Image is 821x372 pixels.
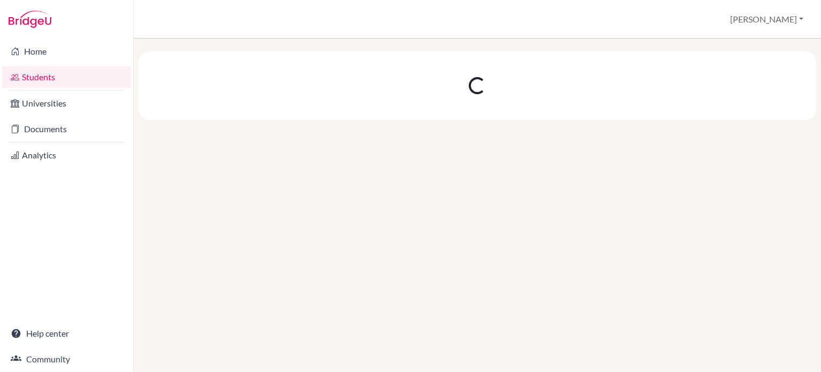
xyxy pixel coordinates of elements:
[2,66,131,88] a: Students
[9,11,51,28] img: Bridge-U
[2,41,131,62] a: Home
[2,145,131,166] a: Analytics
[2,118,131,140] a: Documents
[2,93,131,114] a: Universities
[2,323,131,344] a: Help center
[725,9,808,29] button: [PERSON_NAME]
[2,348,131,370] a: Community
